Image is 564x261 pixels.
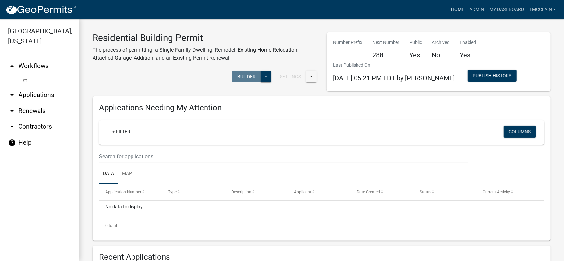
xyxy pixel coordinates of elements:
[232,71,261,82] button: Builder
[99,150,468,163] input: Search for applications
[99,184,162,200] datatable-header-cell: Application Number
[93,32,317,44] h3: Residential Building Permit
[231,190,251,194] span: Description
[432,39,450,46] p: Archived
[527,3,559,16] a: tmcclain
[333,74,455,82] span: [DATE] 05:21 PM EDT by [PERSON_NAME]
[410,39,422,46] p: Public
[410,51,422,59] h5: Yes
[162,184,225,200] datatable-header-cell: Type
[99,217,544,234] div: 0 total
[432,51,450,59] h5: No
[373,51,400,59] h5: 288
[275,71,306,82] button: Settings
[476,184,539,200] datatable-header-cell: Current Activity
[333,62,455,69] p: Last Published On
[8,139,16,147] i: help
[105,190,141,194] span: Application Number
[413,184,476,200] datatable-header-cell: Status
[467,3,487,16] a: Admin
[99,103,544,113] h4: Applications Needing My Attention
[468,74,517,79] wm-modal-confirm: Workflow Publish History
[8,91,16,99] i: arrow_drop_down
[448,3,467,16] a: Home
[288,184,351,200] datatable-header-cell: Applicant
[460,39,476,46] p: Enabled
[8,62,16,70] i: arrow_drop_up
[483,190,510,194] span: Current Activity
[168,190,177,194] span: Type
[8,107,16,115] i: arrow_drop_down
[420,190,432,194] span: Status
[99,163,118,184] a: Data
[8,123,16,131] i: arrow_drop_down
[107,126,135,138] a: + Filter
[99,201,544,217] div: No data to display
[93,46,317,62] p: The process of permitting: a Single Family Dwelling, Remodel, Existing Home Relocation, Attached ...
[487,3,527,16] a: My Dashboard
[504,126,536,138] button: Columns
[225,184,288,200] datatable-header-cell: Description
[351,184,413,200] datatable-header-cell: Date Created
[468,70,517,82] button: Publish History
[373,39,400,46] p: Next Number
[357,190,380,194] span: Date Created
[460,51,476,59] h5: Yes
[333,39,363,46] p: Number Prefix
[294,190,311,194] span: Applicant
[118,163,136,184] a: Map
